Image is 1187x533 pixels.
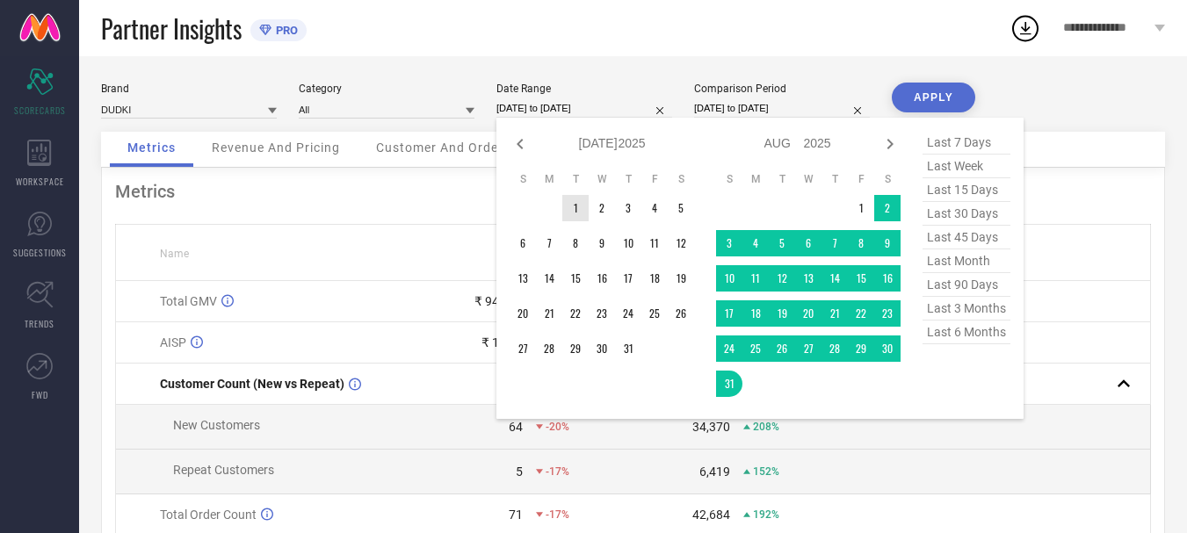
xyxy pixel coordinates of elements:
[821,265,848,292] td: Thu Aug 14 2025
[923,226,1010,249] span: last 45 days
[716,371,742,397] td: Sun Aug 31 2025
[874,172,901,186] th: Saturday
[16,175,64,188] span: WORKSPACE
[923,249,1010,273] span: last month
[474,294,523,308] div: ₹ 94,341
[848,300,874,327] td: Fri Aug 22 2025
[127,140,176,155] span: Metrics
[769,230,795,256] td: Tue Aug 05 2025
[496,99,672,118] input: Select date range
[668,230,694,256] td: Sat Jul 12 2025
[615,265,641,292] td: Thu Jul 17 2025
[821,172,848,186] th: Thursday
[694,83,870,95] div: Comparison Period
[742,172,769,186] th: Monday
[769,265,795,292] td: Tue Aug 12 2025
[536,300,562,327] td: Mon Jul 21 2025
[923,273,1010,297] span: last 90 days
[212,140,340,155] span: Revenue And Pricing
[769,172,795,186] th: Tuesday
[742,265,769,292] td: Mon Aug 11 2025
[160,248,189,260] span: Name
[589,300,615,327] td: Wed Jul 23 2025
[562,335,589,362] td: Tue Jul 29 2025
[615,172,641,186] th: Thursday
[101,83,277,95] div: Brand
[536,265,562,292] td: Mon Jul 14 2025
[716,230,742,256] td: Sun Aug 03 2025
[536,230,562,256] td: Mon Jul 07 2025
[753,421,779,433] span: 208%
[546,508,569,521] span: -17%
[923,297,1010,321] span: last 3 months
[14,104,66,117] span: SCORECARDS
[716,335,742,362] td: Sun Aug 24 2025
[115,181,1151,202] div: Metrics
[641,300,668,327] td: Fri Jul 25 2025
[496,83,672,95] div: Date Range
[692,420,730,434] div: 34,370
[546,465,569,478] span: -17%
[589,195,615,221] td: Wed Jul 02 2025
[173,418,260,432] span: New Customers
[160,335,186,349] span: AISP
[716,172,742,186] th: Sunday
[821,300,848,327] td: Thu Aug 21 2025
[562,172,589,186] th: Tuesday
[615,300,641,327] td: Thu Jul 24 2025
[641,265,668,292] td: Fri Jul 18 2025
[510,172,536,186] th: Sunday
[923,321,1010,344] span: last 6 months
[160,294,217,308] span: Total GMV
[589,335,615,362] td: Wed Jul 30 2025
[589,172,615,186] th: Wednesday
[795,300,821,327] td: Wed Aug 20 2025
[615,230,641,256] td: Thu Jul 10 2025
[821,335,848,362] td: Thu Aug 28 2025
[848,172,874,186] th: Friday
[923,155,1010,178] span: last week
[510,230,536,256] td: Sun Jul 06 2025
[299,83,474,95] div: Category
[795,230,821,256] td: Wed Aug 06 2025
[874,335,901,362] td: Sat Aug 30 2025
[874,265,901,292] td: Sat Aug 16 2025
[101,11,242,47] span: Partner Insights
[509,508,523,522] div: 71
[510,133,531,155] div: Previous month
[848,195,874,221] td: Fri Aug 01 2025
[923,202,1010,226] span: last 30 days
[13,246,67,259] span: SUGGESTIONS
[271,24,298,37] span: PRO
[173,463,274,477] span: Repeat Customers
[160,377,344,391] span: Customer Count (New vs Repeat)
[923,178,1010,202] span: last 15 days
[848,335,874,362] td: Fri Aug 29 2025
[481,335,523,349] div: ₹ 1,225
[694,99,870,118] input: Select comparison period
[795,265,821,292] td: Wed Aug 13 2025
[641,172,668,186] th: Friday
[742,300,769,327] td: Mon Aug 18 2025
[589,230,615,256] td: Wed Jul 09 2025
[536,172,562,186] th: Monday
[1010,12,1041,44] div: Open download list
[589,265,615,292] td: Wed Jul 16 2025
[892,83,975,112] button: APPLY
[874,230,901,256] td: Sat Aug 09 2025
[376,140,510,155] span: Customer And Orders
[641,230,668,256] td: Fri Jul 11 2025
[821,230,848,256] td: Thu Aug 07 2025
[716,300,742,327] td: Sun Aug 17 2025
[510,300,536,327] td: Sun Jul 20 2025
[923,131,1010,155] span: last 7 days
[615,335,641,362] td: Thu Jul 31 2025
[753,465,779,478] span: 152%
[699,465,730,479] div: 6,419
[848,230,874,256] td: Fri Aug 08 2025
[641,195,668,221] td: Fri Jul 04 2025
[879,133,901,155] div: Next month
[874,195,901,221] td: Sat Aug 02 2025
[510,265,536,292] td: Sun Jul 13 2025
[795,335,821,362] td: Wed Aug 27 2025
